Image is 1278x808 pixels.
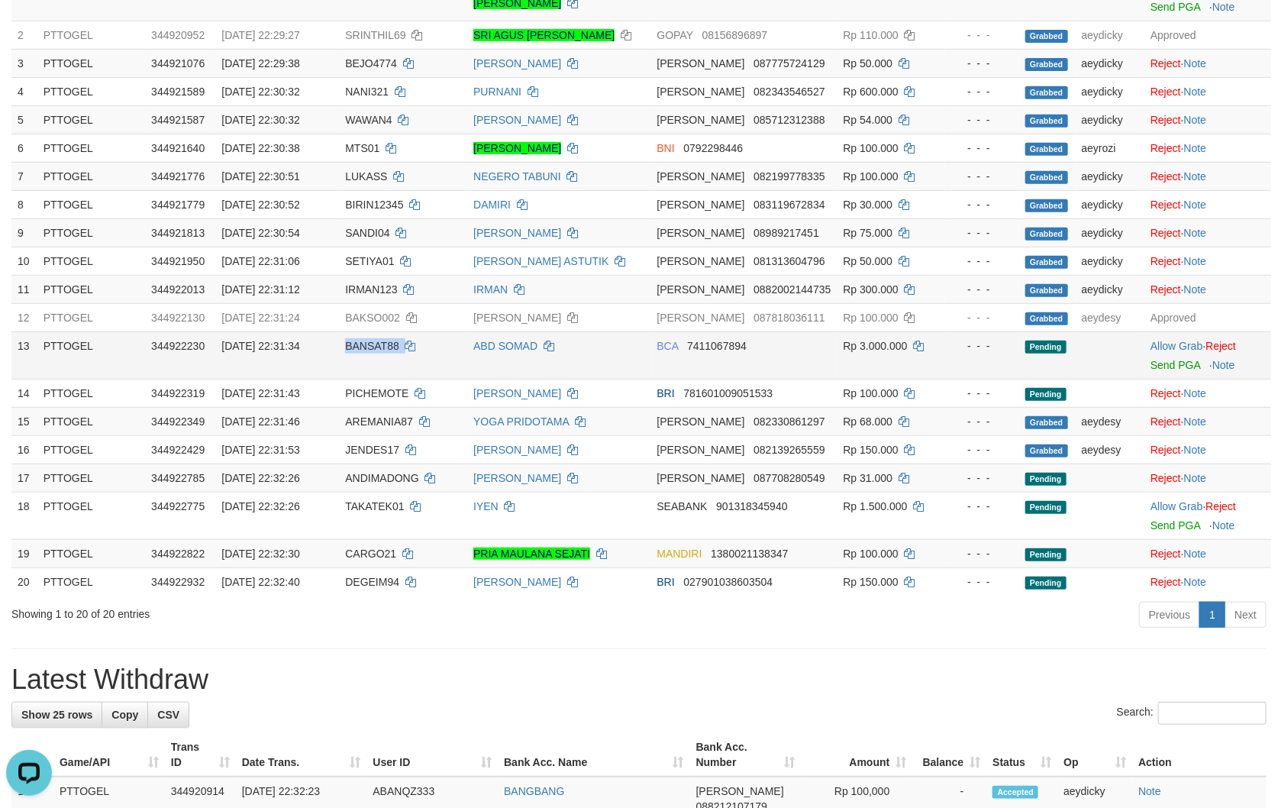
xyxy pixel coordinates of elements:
[1025,284,1068,297] span: Grabbed
[151,199,205,211] span: 344921779
[11,464,37,492] td: 17
[37,190,145,218] td: PTTOGEL
[221,227,299,239] span: [DATE] 22:30:54
[11,733,53,777] th: ID: activate to sort column descending
[21,709,92,721] span: Show 25 rows
[844,340,908,352] span: Rp 3.000.000
[1184,548,1207,560] a: Note
[657,29,693,41] span: GOPAY
[151,500,205,512] span: 344922775
[151,142,205,154] span: 344921640
[1151,576,1181,588] a: Reject
[986,733,1057,777] th: Status: activate to sort column ascending
[844,472,893,484] span: Rp 31.000
[684,142,744,154] span: Copy 0792298446 to clipboard
[1076,134,1145,162] td: aeyrozi
[1025,199,1068,212] span: Grabbed
[1151,86,1181,98] a: Reject
[1076,275,1145,303] td: aeydicky
[1212,1,1235,13] a: Note
[345,170,387,183] span: LUKASS
[345,142,379,154] span: MTS01
[1144,247,1271,275] td: ·
[151,415,205,428] span: 344922349
[657,114,745,126] span: [PERSON_NAME]
[102,702,148,728] a: Copy
[844,199,893,211] span: Rp 30.000
[473,170,561,183] a: NEGERO TABUNI
[1184,227,1207,239] a: Note
[473,444,561,456] a: [PERSON_NAME]
[11,492,37,539] td: 18
[754,255,825,267] span: Copy 081313604796 to clipboard
[657,283,745,296] span: [PERSON_NAME]
[1151,519,1200,532] a: Send PGA
[1184,114,1207,126] a: Note
[165,733,236,777] th: Trans ID: activate to sort column ascending
[1184,86,1207,98] a: Note
[690,733,802,777] th: Bank Acc. Number: activate to sort column ascending
[951,56,1012,71] div: - - -
[1184,444,1207,456] a: Note
[802,733,913,777] th: Amount: activate to sort column ascending
[1151,340,1205,352] span: ·
[1144,275,1271,303] td: ·
[473,312,561,324] a: [PERSON_NAME]
[1151,1,1200,13] a: Send PGA
[498,733,690,777] th: Bank Acc. Name: activate to sort column ascending
[1144,435,1271,464] td: ·
[844,312,899,324] span: Rp 100.000
[345,444,399,456] span: JENDES17
[1144,379,1271,407] td: ·
[221,170,299,183] span: [DATE] 22:30:51
[221,29,299,41] span: [DATE] 22:29:27
[221,142,299,154] span: [DATE] 22:30:38
[11,49,37,77] td: 3
[1025,548,1067,561] span: Pending
[1025,501,1067,514] span: Pending
[1151,444,1181,456] a: Reject
[844,444,899,456] span: Rp 150.000
[754,57,825,69] span: Copy 087775724129 to clipboard
[1184,415,1207,428] a: Note
[473,114,561,126] a: [PERSON_NAME]
[1025,341,1067,354] span: Pending
[221,387,299,399] span: [DATE] 22:31:43
[37,21,145,49] td: PTTOGEL
[151,444,205,456] span: 344922429
[221,415,299,428] span: [DATE] 22:31:46
[1144,162,1271,190] td: ·
[1158,702,1267,725] input: Search:
[504,785,564,797] a: BANGBANG
[11,247,37,275] td: 10
[1076,303,1145,331] td: aeydesy
[151,340,205,352] span: 344922230
[1025,388,1067,401] span: Pending
[1184,255,1207,267] a: Note
[1212,519,1235,532] a: Note
[657,444,745,456] span: [PERSON_NAME]
[1151,359,1200,371] a: Send PGA
[951,414,1012,429] div: - - -
[754,444,825,456] span: Copy 082139265559 to clipboard
[151,387,205,399] span: 344922319
[657,170,745,183] span: [PERSON_NAME]
[754,227,819,239] span: Copy 08989217451 to clipboard
[1151,472,1181,484] a: Reject
[221,312,299,324] span: [DATE] 22:31:24
[221,283,299,296] span: [DATE] 22:31:12
[37,105,145,134] td: PTTOGEL
[951,310,1012,325] div: - - -
[844,227,893,239] span: Rp 75.000
[711,548,788,560] span: Copy 1380021138347 to clipboard
[151,548,205,560] span: 344922822
[37,162,145,190] td: PTTOGEL
[37,218,145,247] td: PTTOGEL
[157,709,179,721] span: CSV
[1025,312,1068,325] span: Grabbed
[473,57,561,69] a: [PERSON_NAME]
[37,275,145,303] td: PTTOGEL
[1025,143,1068,156] span: Grabbed
[702,29,768,41] span: Copy 08156896897 to clipboard
[657,415,745,428] span: [PERSON_NAME]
